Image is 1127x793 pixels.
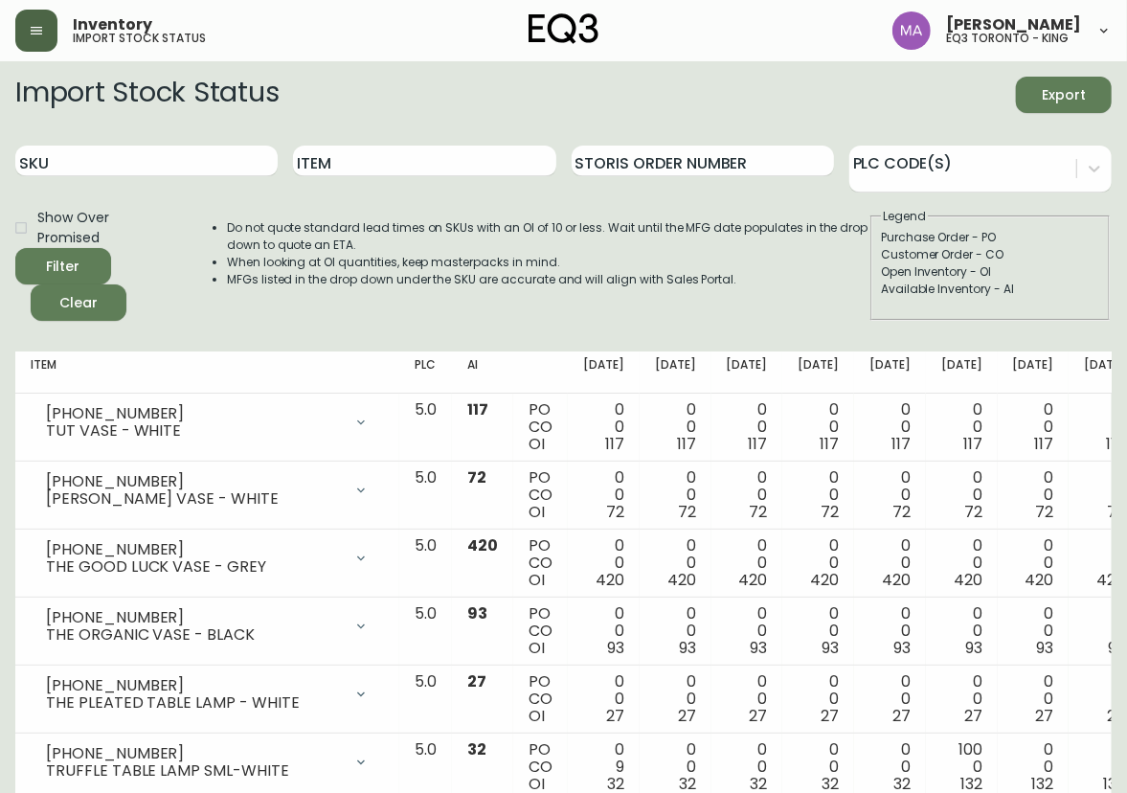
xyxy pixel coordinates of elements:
[678,705,696,727] span: 27
[798,401,839,453] div: 0 0
[854,351,926,394] th: [DATE]
[727,741,768,793] div: 0 0
[529,537,552,589] div: PO CO
[467,398,488,420] span: 117
[881,263,1099,281] div: Open Inventory - OI
[227,254,868,271] li: When looking at OI quantities, keep masterpacks in mind.
[1013,537,1054,589] div: 0 0
[46,473,342,490] div: [PHONE_NUMBER]
[946,33,1069,44] h5: eq3 toronto - king
[1013,401,1054,453] div: 0 0
[583,537,624,589] div: 0 0
[529,501,545,523] span: OI
[227,219,868,254] li: Do not quote standard lead times on SKUs with an OI of 10 or less. Wait until the MFG date popula...
[529,741,552,793] div: PO CO
[869,741,911,793] div: 0 0
[1084,469,1125,521] div: 0 0
[1013,605,1054,657] div: 0 0
[1031,83,1096,107] span: Export
[452,351,513,394] th: AI
[1013,673,1054,725] div: 0 0
[467,534,498,556] span: 420
[963,433,982,455] span: 117
[881,208,928,225] legend: Legend
[964,501,982,523] span: 72
[655,537,696,589] div: 0 0
[893,637,911,659] span: 93
[798,673,839,725] div: 0 0
[727,469,768,521] div: 0 0
[998,351,1070,394] th: [DATE]
[655,741,696,793] div: 0 0
[568,351,640,394] th: [DATE]
[15,351,399,394] th: Item
[46,422,342,440] div: TUT VASE - WHITE
[869,605,911,657] div: 0 0
[606,501,624,523] span: 72
[727,673,768,725] div: 0 0
[810,569,839,591] span: 420
[798,605,839,657] div: 0 0
[941,401,982,453] div: 0 0
[891,433,911,455] span: 117
[596,569,624,591] span: 420
[677,433,696,455] span: 117
[399,351,452,394] th: PLC
[607,637,624,659] span: 93
[606,705,624,727] span: 27
[798,537,839,589] div: 0 0
[46,558,342,576] div: THE GOOD LUCK VASE - GREY
[31,284,126,321] button: Clear
[529,13,599,44] img: logo
[583,605,624,657] div: 0 0
[583,469,624,521] div: 0 0
[782,351,854,394] th: [DATE]
[750,705,768,727] span: 27
[1037,637,1054,659] span: 93
[31,605,384,647] div: [PHONE_NUMBER]THE ORGANIC VASE - BLACK
[655,673,696,725] div: 0 0
[1107,705,1125,727] span: 27
[529,705,545,727] span: OI
[892,705,911,727] span: 27
[1013,741,1054,793] div: 0 0
[821,705,839,727] span: 27
[822,637,839,659] span: 93
[655,605,696,657] div: 0 0
[1026,569,1054,591] span: 420
[1107,501,1125,523] span: 72
[399,598,452,666] td: 5.0
[1108,637,1125,659] span: 93
[46,609,342,626] div: [PHONE_NUMBER]
[399,530,452,598] td: 5.0
[798,741,839,793] div: 0 0
[15,77,279,113] h2: Import Stock Status
[1084,673,1125,725] div: 0 0
[467,738,486,760] span: 32
[399,666,452,734] td: 5.0
[678,501,696,523] span: 72
[467,466,486,488] span: 72
[46,490,342,508] div: [PERSON_NAME] VASE - WHITE
[727,605,768,657] div: 0 0
[31,537,384,579] div: [PHONE_NUMBER]THE GOOD LUCK VASE - GREY
[529,569,545,591] span: OI
[605,433,624,455] span: 117
[31,469,384,511] div: [PHONE_NUMBER][PERSON_NAME] VASE - WHITE
[941,537,982,589] div: 0 0
[869,537,911,589] div: 0 0
[711,351,783,394] th: [DATE]
[1035,433,1054,455] span: 117
[640,351,711,394] th: [DATE]
[31,401,384,443] div: [PHONE_NUMBER]TUT VASE - WHITE
[227,271,868,288] li: MFGs listed in the drop down under the SKU are accurate and will align with Sales Portal.
[529,401,552,453] div: PO CO
[655,469,696,521] div: 0 0
[1036,705,1054,727] span: 27
[583,741,624,793] div: 0 9
[798,469,839,521] div: 0 0
[529,605,552,657] div: PO CO
[46,762,342,780] div: TRUFFLE TABLE LAMP SML-WHITE
[37,208,173,248] span: Show Over Promised
[46,541,342,558] div: [PHONE_NUMBER]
